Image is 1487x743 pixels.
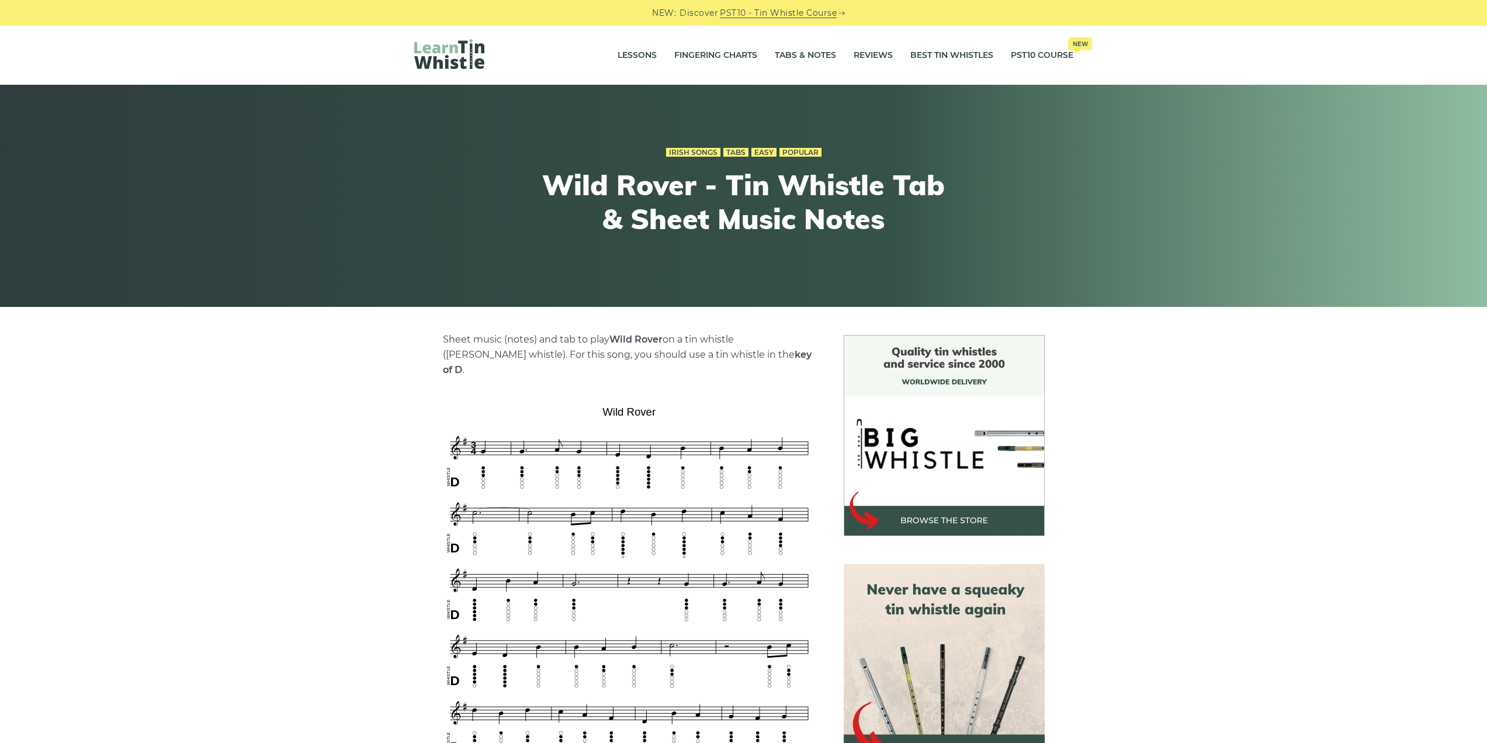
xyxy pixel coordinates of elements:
a: Easy [751,148,777,157]
a: Best Tin Whistles [910,41,993,70]
a: Tabs [723,148,748,157]
a: Tabs & Notes [775,41,836,70]
p: Sheet music (notes) and tab to play on a tin whistle ([PERSON_NAME] whistle). For this song, you ... [443,332,816,378]
img: LearnTinWhistle.com [414,39,484,69]
a: Fingering Charts [674,41,757,70]
strong: Wild Rover [609,334,663,345]
span: New [1068,37,1092,50]
a: PST10 CourseNew [1011,41,1073,70]
img: BigWhistle Tin Whistle Store [844,335,1045,536]
a: Popular [779,148,822,157]
h1: Wild Rover - Tin Whistle Tab & Sheet Music Notes [529,168,959,236]
strong: key of D [443,349,812,375]
a: Lessons [618,41,657,70]
a: Reviews [854,41,893,70]
a: Irish Songs [666,148,720,157]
